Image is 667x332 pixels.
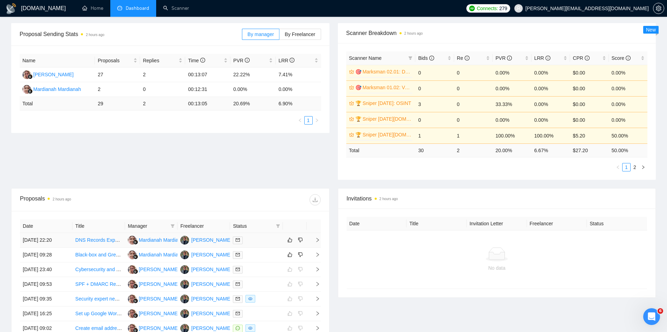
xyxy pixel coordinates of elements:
[507,56,512,61] span: info-circle
[534,55,550,61] span: LRR
[125,219,178,233] th: Manager
[191,236,231,244] div: [PERSON_NAME]
[531,96,570,112] td: 0.00%
[98,57,132,64] span: Proposals
[20,54,95,68] th: Name
[349,116,354,121] span: crown
[653,3,664,14] button: setting
[20,97,95,111] td: Total
[646,27,656,33] span: New
[143,57,177,64] span: Replies
[33,71,74,78] div: [PERSON_NAME]
[531,143,570,157] td: 6.67 %
[310,282,320,287] span: right
[313,116,321,125] li: Next Page
[286,236,294,244] button: like
[454,96,493,112] td: 0
[570,128,609,143] td: $5.20
[355,68,411,76] a: 🎯 Marksman 02.01: DMARC
[287,252,292,257] span: like
[499,5,507,12] span: 279
[140,68,185,82] td: 2
[20,292,72,306] td: [DATE] 09:35
[191,324,231,332] div: [PERSON_NAME]
[349,101,354,106] span: crown
[493,80,531,96] td: 0.00%
[82,5,103,11] a: homeHome
[349,85,354,90] span: crown
[72,292,125,306] td: Security expert needed for a pentest and a security audit
[415,80,454,96] td: 0
[28,74,33,79] img: gigradar-bm.png
[527,217,587,231] th: Freelancer
[355,131,411,139] a: 🏆 Sniper [DATE][DOMAIN_NAME]: OSINT
[285,31,315,37] span: By Freelancer
[415,128,454,143] td: 1
[169,221,176,231] span: filter
[287,237,292,243] span: like
[570,80,609,96] td: $0.00
[117,6,122,10] span: dashboard
[236,238,240,242] span: mail
[180,265,189,274] img: JS
[310,252,320,257] span: right
[75,325,278,331] a: Create email addresses: Need Access to Test Email Inboxes Across Multiple Global Providers
[233,58,250,63] span: PVR
[128,250,137,259] img: MM
[180,237,231,242] a: JS[PERSON_NAME]
[245,58,250,63] span: info-circle
[415,65,454,80] td: 0
[347,194,647,203] span: Invitations
[248,31,274,37] span: By manager
[20,219,72,233] th: Date
[139,266,179,273] div: [PERSON_NAME]
[380,197,398,201] time: 2 hours ago
[180,309,189,318] img: JS
[180,310,231,316] a: JS[PERSON_NAME]
[185,68,230,82] td: 00:13:07
[72,306,125,321] td: Set up Google Workspace SPF, DKIM & DMARC?
[298,118,302,122] span: left
[180,296,231,301] a: JS[PERSON_NAME]
[276,97,321,111] td: 6.90 %
[128,237,186,242] a: MMMardianah Mardianah
[180,281,231,287] a: JS[PERSON_NAME]
[573,55,589,61] span: CPR
[493,96,531,112] td: 33.33%
[72,277,125,292] td: SPF + DMARC Record Support
[191,266,231,273] div: [PERSON_NAME]
[653,6,664,11] span: setting
[191,295,231,303] div: [PERSON_NAME]
[72,248,125,262] td: Black-box and Grey-box Penetration Testing for Laravel 8 Application
[407,217,467,231] th: Title
[310,296,320,301] span: right
[248,326,252,330] span: eye
[278,58,294,63] span: LRR
[623,163,630,171] a: 1
[75,237,171,243] a: DNS Records Expert for Email Deliverability
[180,236,189,245] img: JS
[139,310,179,317] div: [PERSON_NAME]
[180,325,231,331] a: JS[PERSON_NAME]
[346,143,416,157] td: Total
[275,221,282,231] span: filter
[493,128,531,143] td: 100.00%
[236,253,240,257] span: mail
[133,254,138,259] img: gigradar-bm.png
[658,308,663,314] span: 6
[230,82,276,97] td: 0.00%
[457,55,470,61] span: Re
[75,252,225,257] a: Black-box and Grey-box Penetration Testing for Laravel 8 Application
[133,240,138,245] img: gigradar-bm.png
[349,132,354,137] span: crown
[296,116,304,125] button: left
[296,250,305,259] button: dislike
[95,82,140,97] td: 2
[570,143,609,157] td: $ 27.20
[355,115,411,123] a: 🏆 Sniper [DATE][DOMAIN_NAME]: Vuln Scan
[609,143,647,157] td: 50.00 %
[230,97,276,111] td: 20.69 %
[643,308,660,325] iframe: Intercom live chat
[612,55,631,61] span: Score
[355,99,411,107] a: 🏆 Sniper [DATE]: OSINT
